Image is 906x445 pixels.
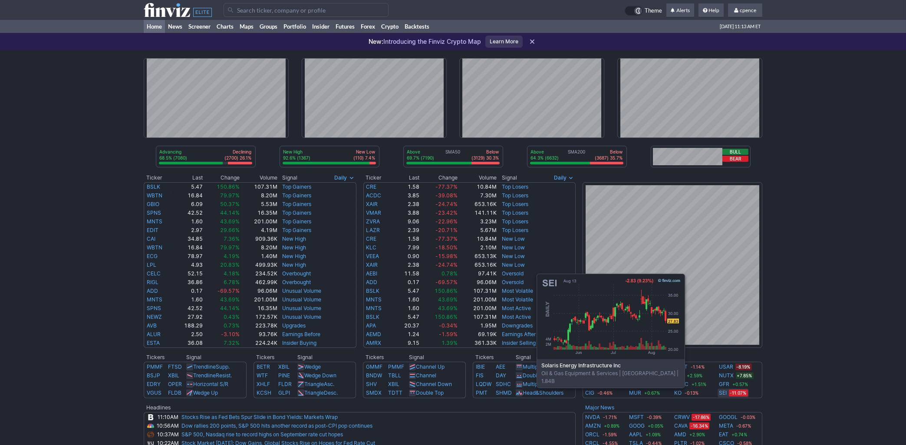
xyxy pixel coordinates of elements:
[220,192,240,199] span: 79.97%
[193,372,216,379] span: Trendline
[369,38,383,45] span: New:
[388,372,401,379] a: TBLL
[496,363,505,370] a: AEE
[629,430,643,439] a: AAPL
[394,226,419,235] td: 2.39
[240,226,277,235] td: 4.19M
[366,340,382,346] a: AMRX
[354,155,376,161] p: (110) 7.4%
[366,201,378,207] a: XAIR
[502,296,533,303] a: Most Volatile
[217,183,240,190] span: 150.86%
[416,372,436,379] a: Channel
[458,269,497,278] td: 97.41K
[502,253,525,259] a: New Low
[173,278,204,287] td: 36.86
[625,6,662,16] a: Theme
[458,235,497,243] td: 10.84M
[147,331,161,337] a: ALUR
[394,261,419,269] td: 2.38
[160,155,188,161] p: 68.5% (7080)
[304,381,334,387] a: TriangleAsc.
[595,149,623,155] p: Below
[394,182,419,191] td: 1.58
[531,155,559,161] p: 64.3% (6632)
[283,155,311,161] p: 92.6% (1367)
[585,404,614,411] b: Major News
[193,372,232,379] a: TrendlineResist.
[168,381,182,387] a: OPER
[666,3,694,17] a: Alerts
[502,218,528,225] a: Top Losers
[476,389,488,396] a: PMT
[354,149,376,155] p: New Low
[366,305,382,311] a: MNTS
[147,218,162,225] a: MNTS
[369,37,481,46] p: Introducing the Finviz Crypto Map
[220,244,240,251] span: 79.97%
[160,149,188,155] p: Advancing
[185,20,214,33] a: Screener
[472,149,499,155] p: Below
[407,155,435,161] p: 69.7% (7190)
[240,278,277,287] td: 462.99K
[388,389,402,396] a: TDTT
[173,287,204,295] td: 0.17
[394,295,419,304] td: 1.60
[420,173,458,182] th: Change
[147,192,162,199] a: WBTN
[280,20,309,33] a: Portfolio
[225,149,252,155] p: Declining
[435,244,458,251] span: -18.50%
[720,20,761,33] span: [DATE] 11:13 AM ET
[502,262,525,268] a: New Low
[540,278,681,356] img: chart.ashx
[366,236,377,242] a: CRE
[394,191,419,200] td: 3.85
[523,381,561,387] a: Multiple Bottom
[629,389,642,397] a: MUR
[240,235,277,243] td: 909.36K
[282,270,311,277] a: Overbought
[435,192,458,199] span: -39.08%
[394,235,419,243] td: 1.58
[502,314,531,320] a: Most Active
[502,279,524,285] a: Oversold
[147,372,160,379] a: BSJP
[220,227,240,233] span: 29.66%
[502,270,524,277] a: Oversold
[366,314,380,320] a: BSLK
[240,243,277,252] td: 8.20M
[719,363,734,371] a: USAR
[366,262,378,268] a: XAIR
[366,218,380,225] a: ZVRA
[257,363,270,370] a: BETR
[366,183,377,190] a: CRE
[324,389,338,396] span: Desc.
[282,296,321,303] a: Unusual Volume
[502,227,528,233] a: Top Losers
[595,155,623,161] p: (3687) 35.7%
[240,191,277,200] td: 8.20M
[283,149,311,155] p: New High
[304,389,338,396] a: TriangleDesc.
[552,173,576,182] button: Signals interval
[282,244,306,251] a: New High
[458,243,497,252] td: 2.10M
[278,372,290,379] a: PINE
[585,389,594,397] a: CIG
[168,363,182,370] a: FTSD
[502,183,528,190] a: Top Losers
[719,380,730,389] a: GFR
[629,413,644,422] a: MSFT
[147,363,163,370] a: PMMF
[458,252,497,261] td: 653.13K
[366,279,378,285] a: ADD
[394,252,419,261] td: 0.90
[147,305,161,311] a: SPNS
[366,192,382,199] a: ACDC
[147,201,159,207] a: GBIO
[282,201,311,207] a: Top Gainers
[496,381,511,387] a: SDHC
[502,209,528,216] a: Top Losers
